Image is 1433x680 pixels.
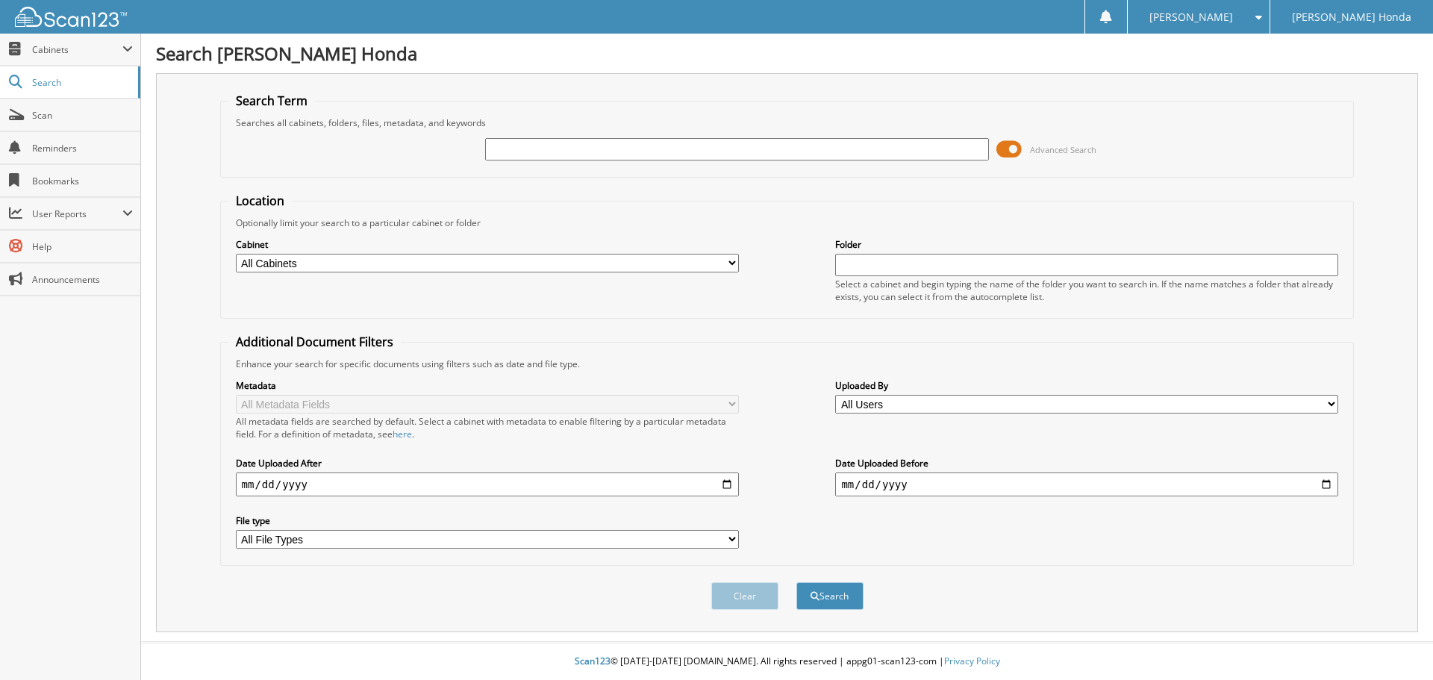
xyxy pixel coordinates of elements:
div: © [DATE]-[DATE] [DOMAIN_NAME]. All rights reserved | appg01-scan123-com | [141,643,1433,680]
a: Privacy Policy [944,655,1000,667]
label: Date Uploaded Before [835,457,1338,470]
label: Cabinet [236,238,739,251]
h1: Search [PERSON_NAME] Honda [156,41,1418,66]
span: Announcements [32,273,133,286]
span: Reminders [32,142,133,155]
button: Clear [711,582,778,610]
legend: Search Term [228,93,315,109]
div: Searches all cabinets, folders, files, metadata, and keywords [228,116,1346,129]
span: Bookmarks [32,175,133,187]
label: Folder [835,238,1338,251]
label: Date Uploaded After [236,457,739,470]
span: Advanced Search [1030,144,1096,155]
span: Scan [32,109,133,122]
div: Select a cabinet and begin typing the name of the folder you want to search in. If the name match... [835,278,1338,303]
div: All metadata fields are searched by default. Select a cabinet with metadata to enable filtering b... [236,415,739,440]
span: User Reports [32,208,122,220]
input: start [236,472,739,496]
div: Optionally limit your search to a particular cabinet or folder [228,216,1346,229]
div: Enhance your search for specific documents using filters such as date and file type. [228,358,1346,370]
label: File type [236,514,739,527]
span: [PERSON_NAME] Honda [1292,13,1411,22]
legend: Additional Document Filters [228,334,401,350]
input: end [835,472,1338,496]
legend: Location [228,193,292,209]
span: Cabinets [32,43,122,56]
span: [PERSON_NAME] [1149,13,1233,22]
label: Metadata [236,379,739,392]
label: Uploaded By [835,379,1338,392]
a: here [393,428,412,440]
span: Help [32,240,133,253]
span: Search [32,76,131,89]
button: Search [796,582,864,610]
span: Scan123 [575,655,611,667]
img: scan123-logo-white.svg [15,7,127,27]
